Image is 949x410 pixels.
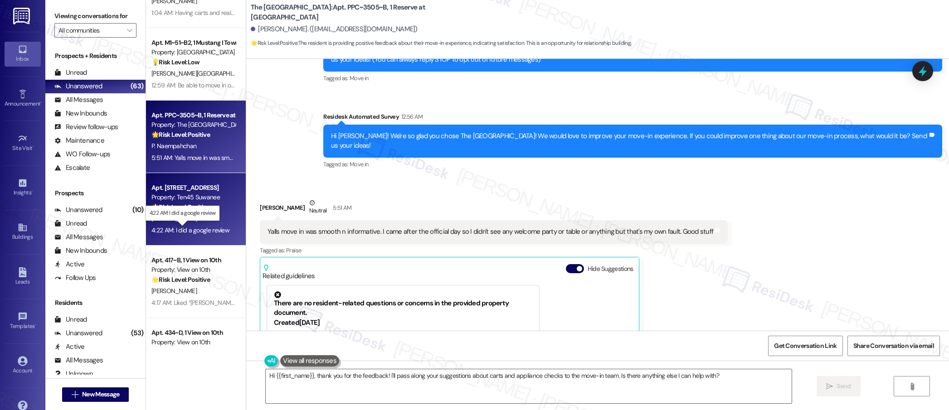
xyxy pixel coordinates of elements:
div: WO Follow-ups [54,150,110,159]
button: Send [817,376,861,396]
span: • [40,99,42,106]
div: All Messages [54,232,103,242]
i:  [127,27,132,34]
a: Inbox [5,42,41,66]
p: 4:22 AM: I did a google review [150,209,216,217]
a: Leads [5,265,41,289]
input: All communities [58,23,122,38]
div: Yalls move in was smooth n informative. I came after the official day so I didn't see any welcome... [268,227,713,236]
div: Maintenance [54,136,104,145]
strong: 💡 Risk Level: Low [151,58,200,66]
div: Active [54,260,85,269]
textarea: Hi {{first_name}}, thank you for the feedback! I'll pass along your suggestions about carts and a... [266,369,792,403]
div: Property: View on 10th [151,265,235,275]
div: Unanswered [54,82,102,91]
div: Hi [PERSON_NAME]! We're so glad you chose The [GEOGRAPHIC_DATA]! We would love to improve your mo... [331,131,928,151]
div: Apt. M1~51~B2, 1 Mustang I Townhome [151,38,235,48]
span: • [33,144,34,150]
div: New Inbounds [54,109,107,118]
div: Related guidelines [263,264,315,281]
div: Apt. [STREET_ADDRESS] [151,183,235,193]
div: Residesk Automated Survey [323,112,942,125]
a: Account [5,353,41,378]
button: Share Conversation via email [847,336,940,356]
div: 1:04 AM: Having carts and really making sure all appliances work [151,9,320,17]
span: : The resident is providing positive feedback about their move-in experience, indicating satisfac... [251,39,631,48]
img: ResiDesk Logo [13,8,32,24]
div: There are no resident-related questions or concerns in the provided property document. [274,291,532,318]
span: • [31,188,33,194]
div: Prospects [45,188,146,198]
div: Apt. PPC~3505~B, 1 Reserve at [GEOGRAPHIC_DATA] [151,111,235,120]
strong: 🌟 Risk Level: Positive [251,39,297,47]
div: All Messages [54,356,103,365]
a: Buildings [5,220,41,244]
span: P. Naempahchan [151,142,196,150]
div: (10) [130,203,146,217]
button: New Message [62,387,129,402]
div: Unanswered [54,328,102,338]
div: 5:51 AM [331,203,351,212]
div: Created [DATE] [274,318,532,328]
div: [PERSON_NAME] [260,198,728,220]
div: Unread [54,219,87,228]
div: 5:51 AM: Yalls move in was smooth n informative. I came after the official day so I didn't see an... [151,154,586,162]
div: Unread [54,315,87,324]
strong: 🌟 Risk Level: Positive [151,130,210,139]
div: Property: Ten45 Suwanee [151,193,235,202]
div: Property: View on 10th [151,338,235,347]
button: Get Conversation Link [768,336,842,356]
div: 12:59 AM: Be able to move in on the same day you start to pay instead of waiting 2 weeks [151,81,386,89]
div: 4:17 AM: Liked “[PERSON_NAME] (View on 10th): Thank you for confirming, we’ll make sure [PERSON_N... [151,299,526,307]
label: Hide Suggestions [588,264,633,274]
span: New Message [82,390,119,399]
div: 4:22 AM: I did a google review [151,226,229,234]
div: Neutral [307,198,328,217]
a: Insights • [5,175,41,200]
div: [PERSON_NAME]. ([EMAIL_ADDRESS][DOMAIN_NAME]) [251,24,418,34]
div: Unknown [54,369,93,379]
span: [PERSON_NAME] [151,287,197,295]
div: Unanswered [54,205,102,215]
div: All Messages [54,95,103,105]
div: Tagged as: [260,244,728,257]
div: Tagged as: [323,72,942,85]
span: Move in [350,160,368,168]
label: Viewing conversations for [54,9,136,23]
span: • [35,322,36,328]
div: Review follow-ups [54,122,118,132]
span: [PERSON_NAME][GEOGRAPHIC_DATA] [151,69,254,77]
b: The [GEOGRAPHIC_DATA]: Apt. PPC~3505~B, 1 Reserve at [GEOGRAPHIC_DATA] [251,3,432,22]
span: Send [837,381,851,391]
a: Site Visit • [5,131,41,155]
span: Praise [286,246,301,254]
i:  [909,383,915,390]
i:  [72,391,78,398]
div: New Inbounds [54,246,107,256]
div: Tagged as: [323,158,942,171]
span: Get Conversation Link [774,341,837,351]
div: Residents [45,298,146,308]
span: Move in [350,74,368,82]
div: Unread [54,68,87,77]
div: Apt. 417~B, 1 View on 10th [151,256,235,265]
div: Property: [GEOGRAPHIC_DATA] [151,48,235,57]
div: Prospects + Residents [45,51,146,61]
span: Share Conversation via email [853,341,934,351]
div: 12:56 AM [399,112,423,121]
div: Apt. 434~D, 1 View on 10th [151,328,235,338]
i:  [826,383,833,390]
div: Follow Ups [54,273,96,283]
div: Escalate [54,163,90,173]
div: (53) [129,326,146,340]
div: Account level guideline ( 65 % match) [274,329,532,339]
div: Active [54,342,85,352]
strong: 🌟 Risk Level: Positive [151,203,210,211]
a: Templates • [5,309,41,333]
div: Property: The [GEOGRAPHIC_DATA] [151,120,235,130]
strong: 🌟 Risk Level: Positive [151,275,210,284]
div: (63) [128,79,146,93]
